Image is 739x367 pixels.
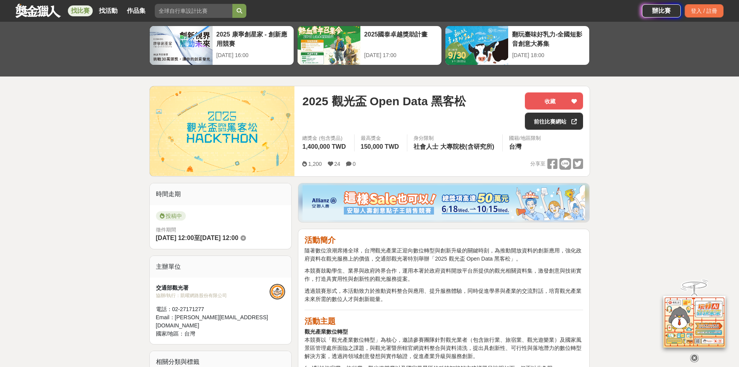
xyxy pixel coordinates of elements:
div: 時間走期 [150,183,292,205]
span: 徵件期間 [156,227,176,233]
span: 最高獎金 [361,134,401,142]
span: 1,200 [308,161,322,167]
img: Cover Image [150,86,295,176]
span: 社會人士 [414,143,438,150]
a: 辦比賽 [642,4,681,17]
div: 主辦單位 [150,256,292,278]
a: 2025 康寧創星家 - 創新應用競賽[DATE] 16:00 [149,26,294,65]
div: 協辦/執行： 凱曜網路股份有限公司 [156,292,270,299]
a: 前往比賽網站 [525,113,583,130]
div: 電話： 02-27171277 [156,305,270,313]
div: 翻玩臺味好乳力-全國短影音創意大募集 [512,30,585,47]
span: 至 [194,235,200,241]
input: 全球自行車設計比賽 [155,4,232,18]
div: 國籍/地區限制 [509,134,541,142]
span: 大專院校(含研究所) [440,143,494,150]
span: [DATE] 12:00 [200,235,238,241]
span: 投稿中 [156,211,186,221]
div: 2025國泰卓越獎助計畫 [364,30,438,47]
img: d2146d9a-e6f6-4337-9592-8cefde37ba6b.png [663,296,725,348]
span: 台灣 [184,330,195,337]
span: [DATE] 12:00 [156,235,194,241]
a: 找活動 [96,5,121,16]
span: 2025 觀光盃 Open Data 黑客松 [302,92,466,110]
a: 找比賽 [68,5,93,16]
div: 2025 康寧創星家 - 創新應用競賽 [216,30,290,47]
a: 作品集 [124,5,149,16]
span: 24 [334,161,341,167]
p: 透過競賽形式，本活動致力於推動資料整合與應用、提升服務體驗，同時促進學界與產業的交流對話，培育觀光產業未來所需的數位人才與創新能量。 [305,287,583,303]
span: 本競賽以「觀光產業數位轉型」為核心，邀請參賽團隊針對觀光業者（包含旅行業、旅宿業、觀光遊樂業）及國家風景區管理處所面臨之課題，與觀光署暨所轄官網資料整合與資料清洗，提出具創新性、可行性與落地潛力... [305,337,582,359]
div: 身分限制 [414,134,496,142]
strong: 活動主題 [305,317,336,325]
a: 2025國泰卓越獎助計畫[DATE] 17:00 [297,26,442,65]
div: 交通部觀光署 [156,284,270,292]
a: 翻玩臺味好乳力-全國短影音創意大募集[DATE] 18:00 [445,26,590,65]
strong: 觀光產業數位轉型 [305,329,348,335]
div: [DATE] 18:00 [512,51,585,59]
div: [DATE] 17:00 [364,51,438,59]
span: 150,000 TWD [361,143,399,150]
strong: 活動簡介 [305,236,336,244]
p: 隨著數位浪潮席捲全球，台灣觀光產業正迎向數位轉型與創新升級的關鍵時刻，為推動開放資料的創新應用，強化政府資料在觀光服務上的價值，交通部觀光署特別舉辦「2025 觀光盃 Open Data 黑客松」。 [305,247,583,263]
img: dcc59076-91c0-4acb-9c6b-a1d413182f46.png [303,185,585,220]
button: 收藏 [525,92,583,110]
div: 登入 / 註冊 [685,4,723,17]
div: Email： [PERSON_NAME][EMAIL_ADDRESS][DOMAIN_NAME] [156,313,270,330]
span: 1,400,000 TWD [302,143,346,150]
span: 台灣 [509,143,521,150]
div: [DATE] 16:00 [216,51,290,59]
span: 0 [353,161,356,167]
span: 國家/地區： [156,330,185,337]
span: 總獎金 (包含獎品) [302,134,348,142]
span: 分享至 [530,158,545,170]
p: 本競賽鼓勵學生、業界與政府跨界合作，運用本署於政府資料開放平台所提供的觀光相關資料集，激發創意與技術實作，打造具實用性與創新性的觀光服務提案。 [305,267,583,283]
